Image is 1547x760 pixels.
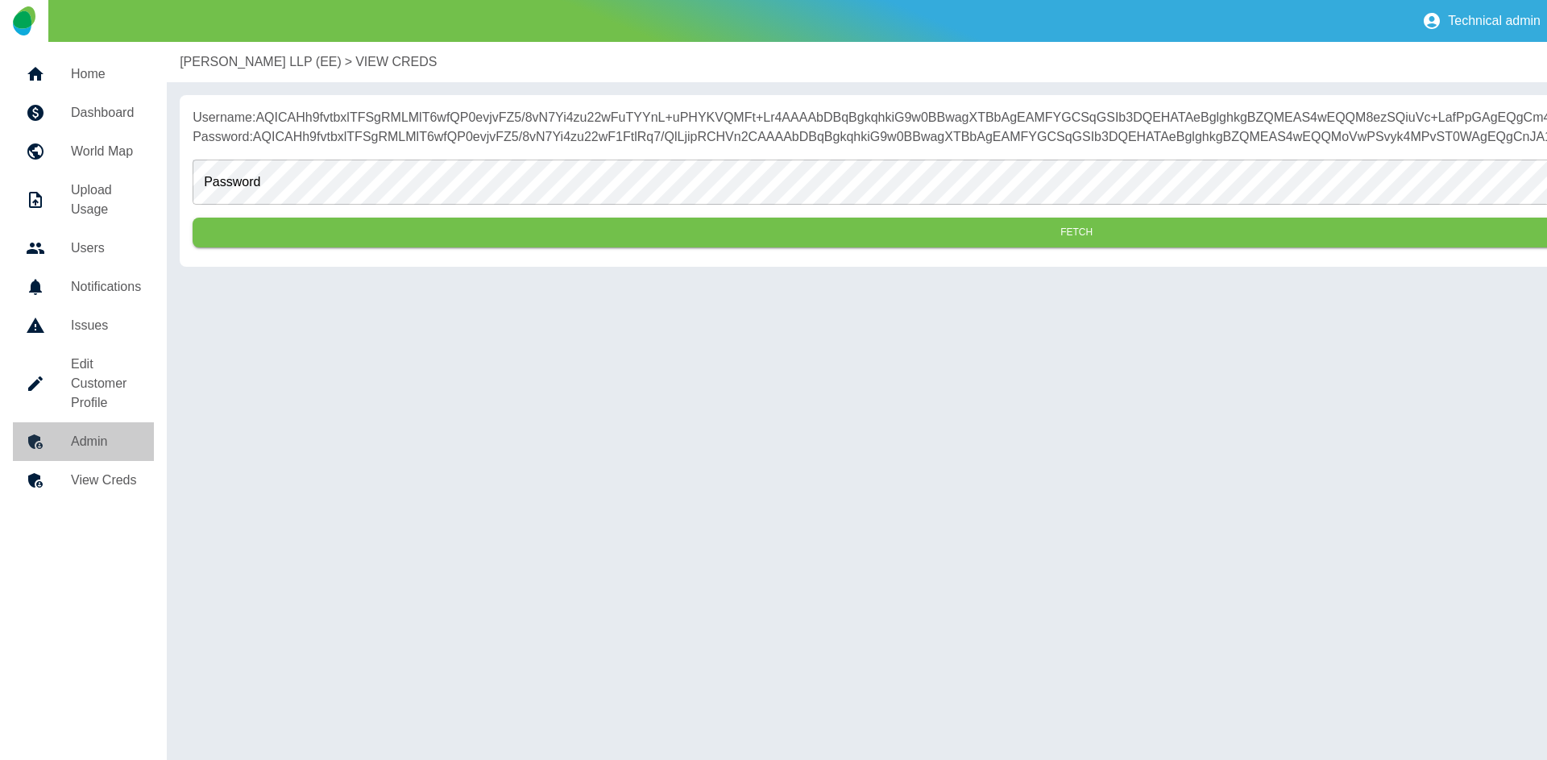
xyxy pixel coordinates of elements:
a: Home [13,55,154,93]
a: Users [13,229,154,268]
a: Edit Customer Profile [13,345,154,422]
h5: View Creds [71,471,141,490]
h5: Notifications [71,277,141,297]
h5: Dashboard [71,103,141,123]
p: > [345,52,352,72]
img: Logo [13,6,35,35]
h5: Users [71,239,141,258]
a: Dashboard [13,93,154,132]
h5: Home [71,64,141,84]
a: Upload Usage [13,171,154,229]
h5: Issues [71,316,141,335]
a: World Map [13,132,154,171]
h5: World Map [71,142,141,161]
h5: Upload Usage [71,181,141,219]
p: Technical admin [1448,14,1541,28]
a: [PERSON_NAME] LLP (EE) [180,52,342,72]
a: View Creds [13,461,154,500]
a: Issues [13,306,154,345]
button: Technical admin [1416,5,1547,37]
a: VIEW CREDS [355,52,437,72]
h5: Edit Customer Profile [71,355,141,413]
a: Admin [13,422,154,461]
h5: Admin [71,432,141,451]
a: Notifications [13,268,154,306]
